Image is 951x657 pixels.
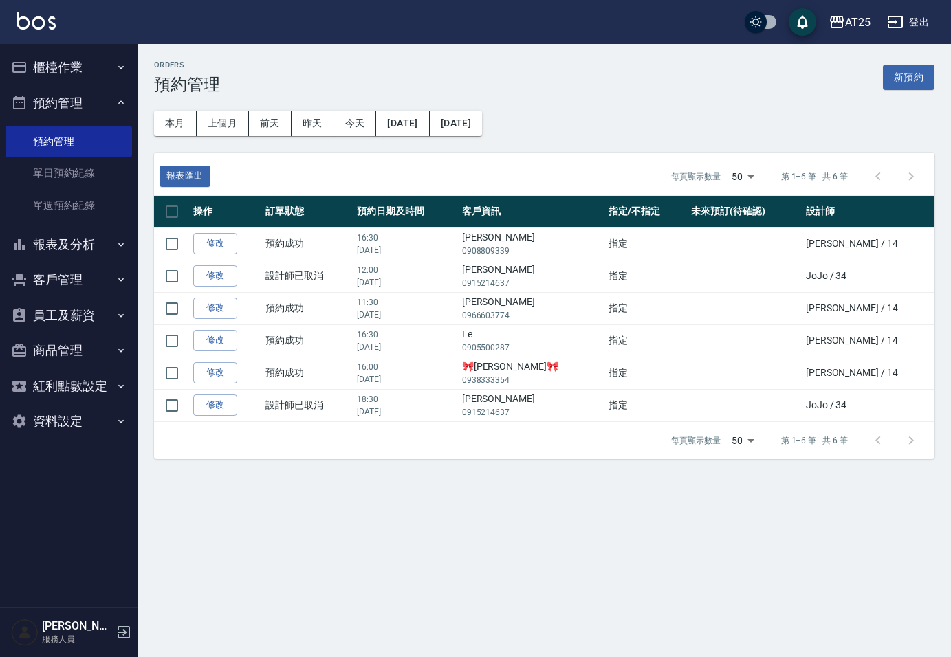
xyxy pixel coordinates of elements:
td: 指定 [605,324,688,357]
button: 員工及薪資 [6,298,132,333]
div: 50 [726,158,759,195]
td: 預約成功 [262,324,353,357]
p: 0908809339 [462,245,602,257]
button: 登出 [882,10,934,35]
td: [PERSON_NAME] / 14 [802,227,943,260]
td: 指定 [605,227,688,260]
button: save [789,8,816,36]
button: 預約管理 [6,85,132,121]
p: 18:30 [357,393,455,405]
a: 單週預約紀錄 [6,190,132,221]
button: 上個月 [197,111,249,136]
p: [DATE] [357,309,455,321]
p: 0905500287 [462,342,602,354]
img: Logo [17,12,56,30]
td: 指定 [605,357,688,389]
button: 新預約 [883,65,934,90]
th: 客戶資訊 [459,196,605,228]
td: 設計師已取消 [262,260,353,292]
p: 0915214637 [462,277,602,289]
td: Le [459,324,605,357]
button: 資料設定 [6,403,132,439]
th: 指定/不指定 [605,196,688,228]
p: 0966603774 [462,309,602,322]
p: 服務人員 [42,633,112,645]
th: 設計師 [802,196,943,228]
h2: Orders [154,60,220,69]
a: 修改 [193,330,237,351]
button: 今天 [334,111,377,136]
a: 單日預約紀錄 [6,157,132,189]
p: 每頁顯示數量 [671,170,721,183]
button: [DATE] [430,111,482,136]
button: 櫃檯作業 [6,49,132,85]
th: 操作 [190,196,262,228]
a: 修改 [193,362,237,383]
th: 訂單狀態 [262,196,353,228]
p: 第 1–6 筆 共 6 筆 [781,170,848,183]
p: 第 1–6 筆 共 6 筆 [781,434,848,447]
div: AT25 [845,14,871,31]
a: 修改 [193,394,237,416]
td: 指定 [605,292,688,324]
p: 11:30 [357,296,455,309]
td: 設計師已取消 [262,389,353,421]
p: 12:00 [357,264,455,276]
p: [DATE] [357,244,455,256]
button: [DATE] [376,111,429,136]
td: 指定 [605,389,688,421]
button: 前天 [249,111,292,136]
h5: [PERSON_NAME] [42,619,112,633]
p: 16:30 [357,328,455,341]
button: 報表匯出 [160,166,210,187]
div: 50 [726,422,759,459]
img: Person [11,619,39,646]
a: 修改 [193,265,237,287]
p: 16:30 [357,232,455,244]
p: 0938333354 [462,374,602,386]
td: [PERSON_NAME] / 14 [802,324,943,357]
h3: 預約管理 [154,75,220,94]
td: JoJo / 34 [802,389,943,421]
p: [DATE] [357,341,455,353]
td: 預約成功 [262,227,353,260]
td: 指定 [605,260,688,292]
td: [PERSON_NAME] / 14 [802,357,943,389]
td: 🎀[PERSON_NAME]🎀 [459,357,605,389]
td: JoJo / 34 [802,260,943,292]
td: [PERSON_NAME] [459,389,605,421]
th: 未來預訂(待確認) [688,196,802,228]
p: 每頁顯示數量 [671,434,721,447]
td: 預約成功 [262,292,353,324]
button: 客戶管理 [6,262,132,298]
td: [PERSON_NAME] [459,292,605,324]
button: 商品管理 [6,333,132,368]
a: 修改 [193,233,237,254]
button: 本月 [154,111,197,136]
button: 昨天 [292,111,334,136]
td: [PERSON_NAME] / 14 [802,292,943,324]
button: 報表及分析 [6,227,132,263]
p: [DATE] [357,405,455,418]
button: 紅利點數設定 [6,368,132,404]
p: [DATE] [357,276,455,289]
td: [PERSON_NAME] [459,260,605,292]
td: [PERSON_NAME] [459,227,605,260]
p: 16:00 [357,361,455,373]
button: AT25 [823,8,876,36]
p: [DATE] [357,373,455,386]
td: 預約成功 [262,357,353,389]
p: 0915214637 [462,406,602,419]
a: 新預約 [883,70,934,83]
th: 預約日期及時間 [353,196,459,228]
a: 預約管理 [6,126,132,157]
a: 修改 [193,298,237,319]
